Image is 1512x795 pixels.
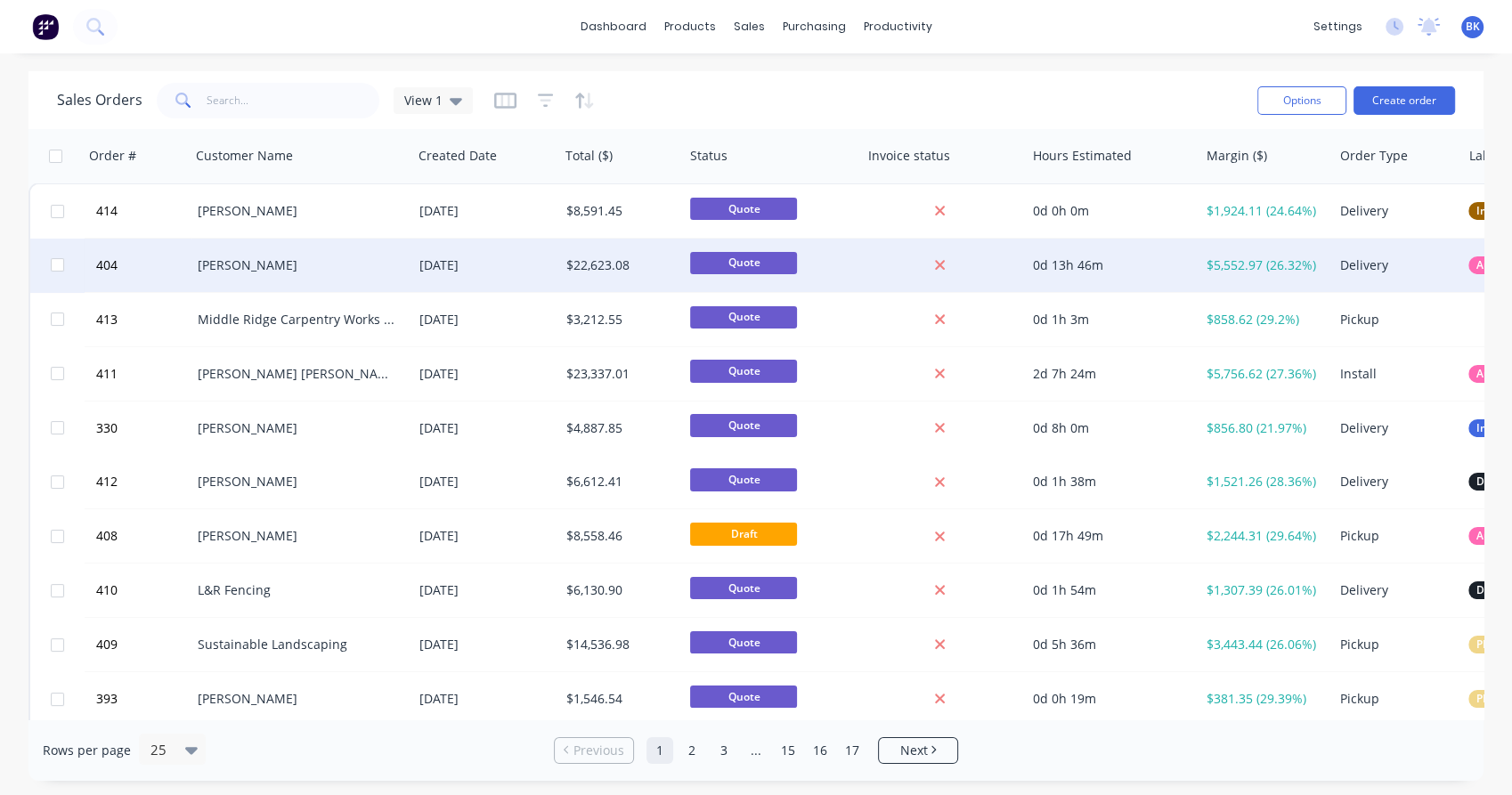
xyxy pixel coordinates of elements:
button: 408 [91,509,198,563]
div: $5,756.62 (27.36%) [1207,365,1320,383]
div: Labels [1469,147,1508,165]
button: 413 [91,293,198,346]
div: [DATE] [419,365,552,383]
img: Factory [32,13,59,40]
div: $1,924.11 (24.64%) [1207,202,1320,220]
a: Page 2 [679,737,705,764]
div: 0d 1h 54m [1033,581,1184,599]
span: 413 [96,311,118,329]
div: 0d 1h 38m [1033,473,1184,491]
div: 0d 1h 3m [1033,311,1184,329]
input: Search... [207,83,380,118]
div: $1,307.39 (26.01%) [1207,581,1320,599]
div: productivity [855,13,941,40]
div: purchasing [774,13,855,40]
div: L&R Fencing [198,581,395,599]
div: [DATE] [419,527,552,545]
span: Previous [573,742,624,759]
div: $14,536.98 [566,636,671,653]
span: View 1 [404,91,443,110]
div: 0d 13h 46m [1033,256,1184,274]
div: Pickup [1339,527,1449,545]
div: Middle Ridge Carpentry Works ([PERSON_NAME]) [198,311,395,329]
button: 410 [91,564,198,617]
span: 409 [96,636,118,653]
div: [DATE] [419,581,552,599]
span: 393 [96,690,118,708]
div: [DATE] [419,690,552,708]
a: dashboard [572,13,655,40]
ul: Pagination [547,737,965,764]
span: Quote [690,631,797,653]
div: Total ($) [565,147,613,165]
div: [DATE] [419,636,552,653]
div: $5,552.97 (26.32%) [1207,256,1320,274]
button: 393 [91,672,198,726]
div: $858.62 (29.2%) [1207,311,1320,329]
button: 411 [91,347,198,401]
div: $6,612.41 [566,473,671,491]
div: Delivery [1339,473,1449,491]
div: $4,887.85 [566,419,671,437]
div: 0d 17h 49m [1033,527,1184,545]
button: Create order [1353,86,1455,115]
div: 0d 0h 19m [1033,690,1184,708]
span: Rows per page [43,742,131,759]
span: BK [1466,19,1480,35]
div: [PERSON_NAME] [198,527,395,545]
div: [DATE] [419,419,552,437]
div: Margin ($) [1207,147,1267,165]
div: products [655,13,725,40]
span: 404 [96,256,118,274]
div: $1,546.54 [566,690,671,708]
div: [PERSON_NAME] [PERSON_NAME] [198,365,395,383]
div: [DATE] [419,473,552,491]
div: $3,212.55 [566,311,671,329]
div: $23,337.01 [566,365,671,383]
div: Delivery [1339,256,1449,274]
div: [DATE] [419,256,552,274]
div: [DATE] [419,311,552,329]
span: 410 [96,581,118,599]
a: Page 16 [807,737,833,764]
div: $381.35 (29.39%) [1207,690,1320,708]
div: Order # [89,147,136,165]
div: Delivery [1339,419,1449,437]
button: 414 [91,184,198,238]
span: Install [1475,419,1508,437]
div: $22,623.08 [566,256,671,274]
div: $6,130.90 [566,581,671,599]
div: $8,591.45 [566,202,671,220]
span: Draft [690,523,797,545]
div: Sustainable Landscaping [198,636,395,653]
span: Quote [690,685,797,708]
div: 2d 7h 24m [1033,365,1184,383]
div: Invoice status [868,147,950,165]
a: Page 1 is your current page [646,737,673,764]
button: Options [1257,86,1346,115]
div: 0d 0h 0m [1033,202,1184,220]
div: $1,521.26 (28.36%) [1207,473,1320,491]
a: Jump forward [743,737,769,764]
span: 408 [96,527,118,545]
span: 411 [96,365,118,383]
div: $2,244.31 (29.64%) [1207,527,1320,545]
div: [PERSON_NAME] [198,202,395,220]
span: Next [899,742,927,759]
div: $8,558.46 [566,527,671,545]
span: Quote [690,198,797,220]
div: $856.80 (21.97%) [1207,419,1320,437]
a: Previous page [555,742,633,759]
div: Delivery [1339,202,1449,220]
div: [PERSON_NAME] [198,419,395,437]
span: Quote [690,414,797,436]
span: Quote [690,306,797,329]
button: 330 [91,402,198,455]
button: 412 [91,455,198,508]
div: [PERSON_NAME] [198,256,395,274]
div: Install [1339,365,1449,383]
div: settings [1305,13,1371,40]
div: Order Type [1340,147,1408,165]
div: 0d 5h 36m [1033,636,1184,653]
span: Quote [690,360,797,382]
